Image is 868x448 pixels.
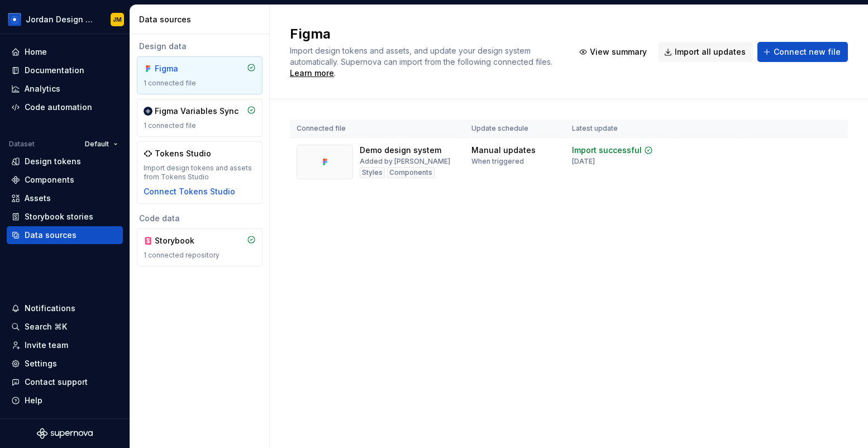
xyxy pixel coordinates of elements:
[137,56,263,94] a: Figma1 connected file
[7,392,123,409] button: Help
[25,83,60,94] div: Analytics
[113,15,122,24] div: JM
[9,140,35,149] div: Dataset
[25,65,84,76] div: Documentation
[25,193,51,204] div: Assets
[7,299,123,317] button: Notifications
[7,171,123,189] a: Components
[155,63,208,74] div: Figma
[144,251,256,260] div: 1 connected repository
[290,68,334,79] a: Learn more
[290,120,465,138] th: Connected file
[25,46,47,58] div: Home
[25,230,77,241] div: Data sources
[155,148,211,159] div: Tokens Studio
[7,226,123,244] a: Data sources
[574,42,654,62] button: View summary
[7,373,123,391] button: Contact support
[144,164,256,182] div: Import design tokens and assets from Tokens Studio
[675,46,746,58] span: Import all updates
[565,120,674,138] th: Latest update
[80,136,123,152] button: Default
[37,428,93,439] svg: Supernova Logo
[85,140,109,149] span: Default
[137,213,263,224] div: Code data
[144,186,235,197] button: Connect Tokens Studio
[25,376,88,388] div: Contact support
[26,14,97,25] div: Jordan Design System
[137,99,263,137] a: Figma Variables Sync1 connected file
[7,355,123,373] a: Settings
[137,141,263,204] a: Tokens StudioImport design tokens and assets from Tokens StudioConnect Tokens Studio
[144,79,256,88] div: 1 connected file
[25,156,81,167] div: Design tokens
[7,336,123,354] a: Invite team
[8,13,21,26] img: 049812b6-2877-400d-9dc9-987621144c16.png
[7,189,123,207] a: Assets
[572,145,642,156] div: Import successful
[137,41,263,52] div: Design data
[139,14,265,25] div: Data sources
[155,106,239,117] div: Figma Variables Sync
[25,340,68,351] div: Invite team
[25,211,93,222] div: Storybook stories
[25,321,67,332] div: Search ⌘K
[25,102,92,113] div: Code automation
[2,7,127,31] button: Jordan Design SystemJM
[137,228,263,266] a: Storybook1 connected repository
[757,42,848,62] button: Connect new file
[360,167,385,178] div: Styles
[7,80,123,98] a: Analytics
[25,174,74,185] div: Components
[471,145,536,156] div: Manual updates
[659,42,753,62] button: Import all updates
[465,120,565,138] th: Update schedule
[25,303,75,314] div: Notifications
[290,25,560,43] h2: Figma
[471,157,524,166] div: When triggered
[7,318,123,336] button: Search ⌘K
[144,121,256,130] div: 1 connected file
[7,43,123,61] a: Home
[572,157,595,166] div: [DATE]
[7,152,123,170] a: Design tokens
[155,235,208,246] div: Storybook
[774,46,841,58] span: Connect new file
[25,395,42,406] div: Help
[590,46,647,58] span: View summary
[7,98,123,116] a: Code automation
[25,358,57,369] div: Settings
[7,208,123,226] a: Storybook stories
[290,46,552,66] span: Import design tokens and assets, and update your design system automatically. Supernova can impor...
[290,58,554,78] span: .
[360,157,450,166] div: Added by [PERSON_NAME]
[7,61,123,79] a: Documentation
[360,145,441,156] div: Demo design system
[387,167,435,178] div: Components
